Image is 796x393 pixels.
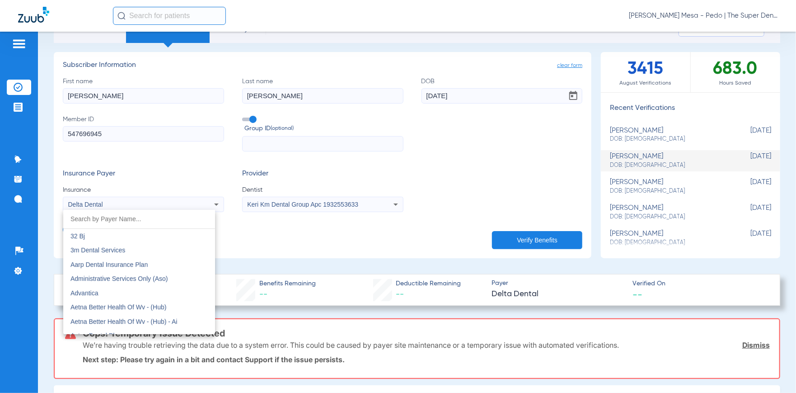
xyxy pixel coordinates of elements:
[751,350,796,393] iframe: Chat Widget
[70,303,166,311] span: Aetna Better Health Of Wv - (Hub)
[70,246,125,254] span: 3m Dental Services
[63,210,215,228] input: dropdown search
[70,318,178,325] span: Aetna Better Health Of Wv - (Hub) - Ai
[70,289,98,297] span: Advantica
[70,275,168,282] span: Administrative Services Only (Aso)
[70,332,125,339] span: Aetna Dental Plans
[70,232,85,240] span: 32 Bj
[70,261,148,268] span: Aarp Dental Insurance Plan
